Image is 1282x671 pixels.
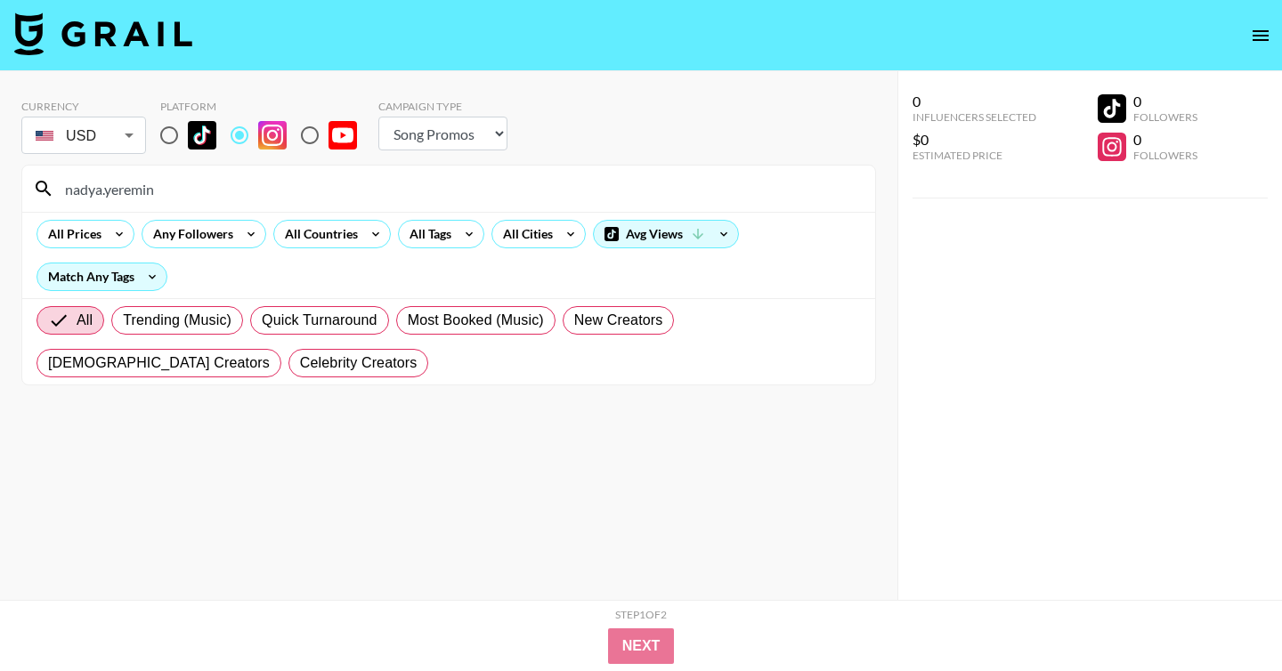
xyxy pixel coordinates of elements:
span: Quick Turnaround [262,310,377,331]
div: Influencers Selected [913,110,1036,124]
div: Followers [1133,149,1197,162]
span: Celebrity Creators [300,352,418,374]
div: Step 1 of 2 [615,608,667,621]
div: $0 [913,131,1036,149]
div: USD [25,120,142,151]
div: Followers [1133,110,1197,124]
div: Platform [160,100,371,113]
button: Next [608,628,675,664]
span: [DEMOGRAPHIC_DATA] Creators [48,352,270,374]
div: 0 [1133,93,1197,110]
div: 0 [913,93,1036,110]
div: All Countries [274,221,361,247]
div: 0 [1133,131,1197,149]
img: TikTok [188,121,216,150]
img: Instagram [258,121,287,150]
div: Currency [21,100,146,113]
span: Most Booked (Music) [408,310,544,331]
input: Search by User Name [54,174,864,203]
button: open drawer [1243,18,1278,53]
div: All Tags [399,221,455,247]
span: New Creators [574,310,663,331]
div: Estimated Price [913,149,1036,162]
div: Any Followers [142,221,237,247]
div: Match Any Tags [37,263,166,290]
div: All Cities [492,221,556,247]
img: YouTube [329,121,357,150]
div: All Prices [37,221,105,247]
img: Grail Talent [14,12,192,55]
iframe: Drift Widget Chat Controller [1193,582,1261,650]
span: Trending (Music) [123,310,231,331]
div: Campaign Type [378,100,507,113]
span: All [77,310,93,331]
div: Avg Views [594,221,738,247]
